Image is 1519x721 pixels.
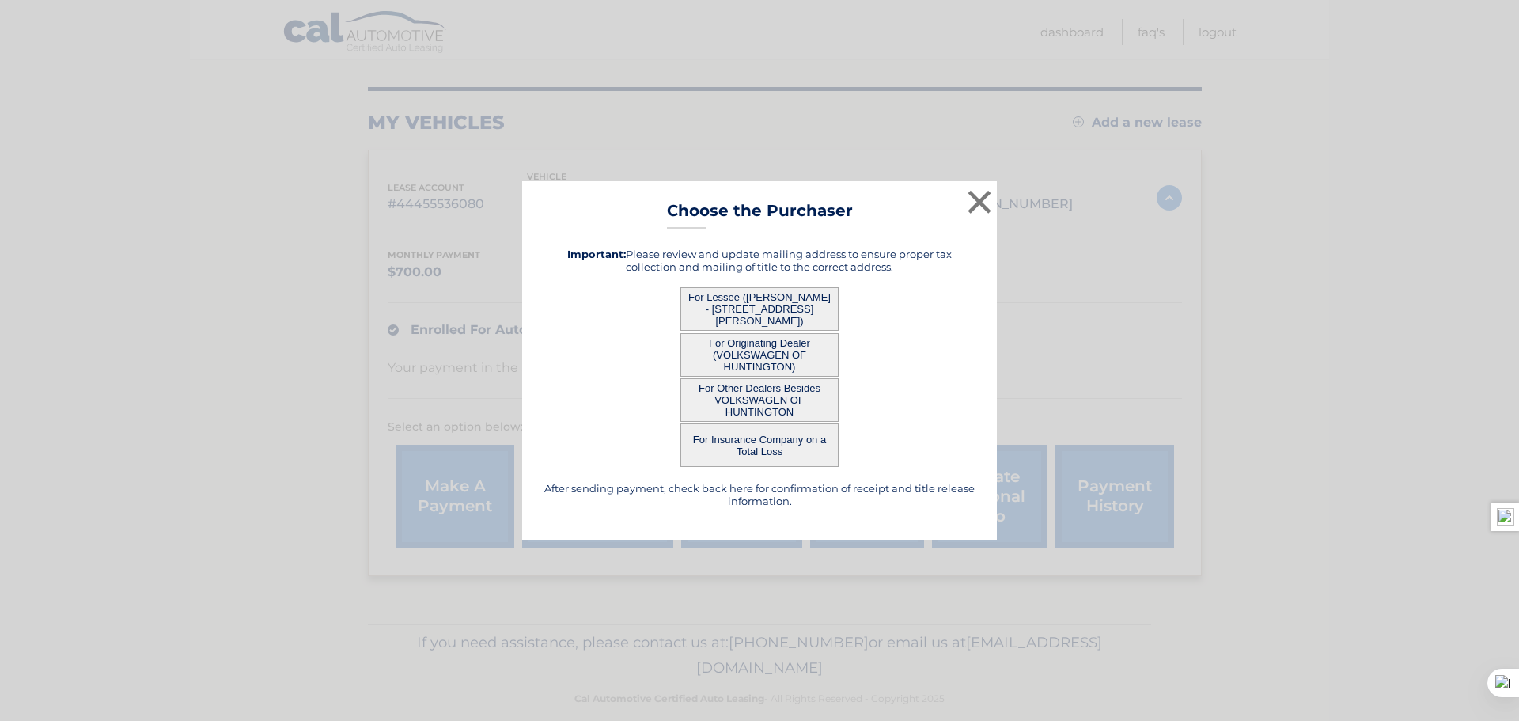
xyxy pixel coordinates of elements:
button: For Originating Dealer (VOLKSWAGEN OF HUNTINGTON) [680,333,839,377]
strong: Important: [567,248,626,260]
button: × [964,186,995,218]
h5: Please review and update mailing address to ensure proper tax collection and mailing of title to ... [542,248,977,273]
button: For Other Dealers Besides VOLKSWAGEN OF HUNTINGTON [680,378,839,422]
button: For Lessee ([PERSON_NAME] - [STREET_ADDRESS][PERSON_NAME]) [680,287,839,331]
h3: Choose the Purchaser [667,201,853,229]
button: For Insurance Company on a Total Loss [680,423,839,467]
h5: After sending payment, check back here for confirmation of receipt and title release information. [542,482,977,507]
